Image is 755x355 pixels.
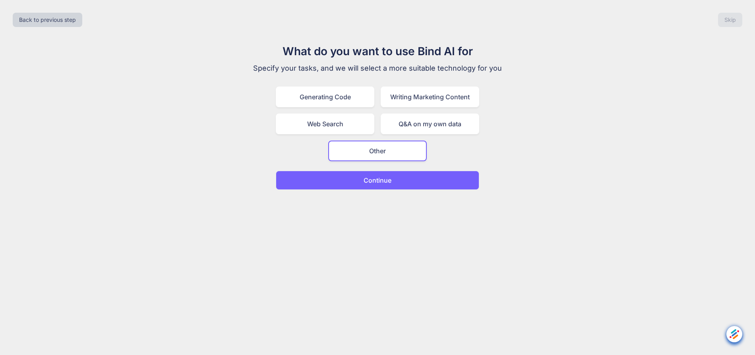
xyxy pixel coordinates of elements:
[244,43,511,60] h1: What do you want to use Bind AI for
[276,114,374,134] div: Web Search
[276,87,374,107] div: Generating Code
[718,13,742,27] button: Skip
[381,114,479,134] div: Q&A on my own data
[381,87,479,107] div: Writing Marketing Content
[276,171,479,190] button: Continue
[244,63,511,74] p: Specify your tasks, and we will select a more suitable technology for you
[364,176,391,185] p: Continue
[13,13,82,27] button: Back to previous step
[328,141,427,161] div: Other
